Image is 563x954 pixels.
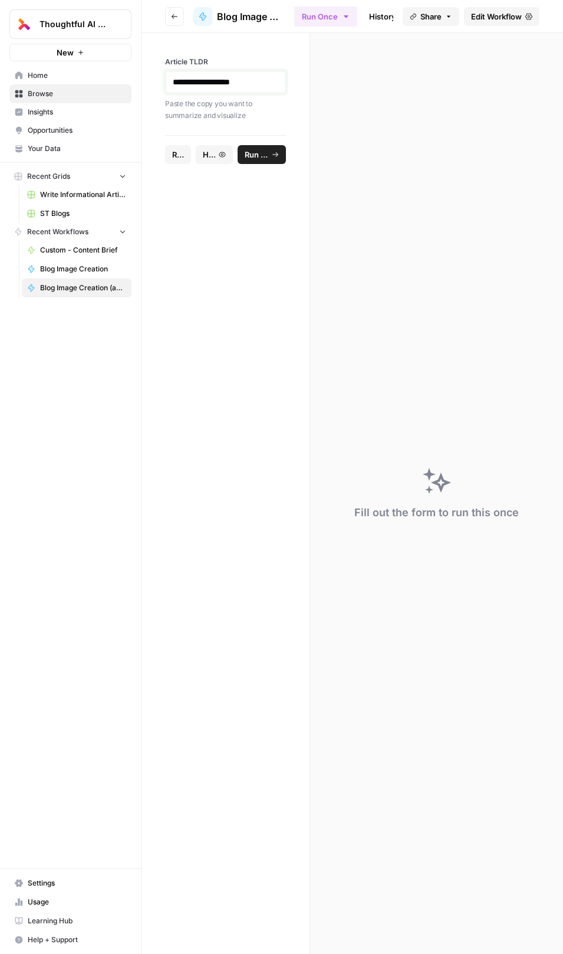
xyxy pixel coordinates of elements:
[57,47,74,58] span: New
[22,185,131,204] a: Write Informational Article
[9,121,131,140] a: Opportunities
[9,168,131,185] button: Recent Grids
[40,245,126,255] span: Custom - Content Brief
[14,14,35,35] img: Thoughtful AI Content Engine Logo
[165,57,286,67] label: Article TLDR
[40,208,126,219] span: ST Blogs
[40,189,126,200] span: Write Informational Article
[22,278,131,297] a: Blog Image Creation (ad hoc)
[28,143,126,154] span: Your Data
[28,897,126,907] span: Usage
[40,264,126,274] span: Blog Image Creation
[165,145,191,164] button: Reset
[9,103,131,122] a: Insights
[403,7,459,26] button: Share
[9,9,131,39] button: Workspace: Thoughtful AI Content Engine
[203,149,215,160] span: History
[294,6,357,27] button: Run Once
[28,107,126,117] span: Insights
[165,98,286,121] p: Paste the copy you want to summarize and visualize
[217,9,285,24] span: Blog Image Creation (ad hoc)
[172,149,184,160] span: Reset
[9,66,131,85] a: Home
[22,260,131,278] a: Blog Image Creation
[420,11,442,22] span: Share
[28,878,126,889] span: Settings
[22,241,131,260] a: Custom - Content Brief
[354,504,519,521] div: Fill out the form to run this once
[40,283,126,293] span: Blog Image Creation (ad hoc)
[362,7,403,26] a: History
[9,874,131,893] a: Settings
[471,11,522,22] span: Edit Workflow
[28,916,126,926] span: Learning Hub
[9,893,131,912] a: Usage
[27,171,70,182] span: Recent Grids
[9,912,131,930] a: Learning Hub
[464,7,539,26] a: Edit Workflow
[28,70,126,81] span: Home
[9,84,131,103] a: Browse
[28,125,126,136] span: Opportunities
[22,204,131,223] a: ST Blogs
[9,44,131,61] button: New
[196,145,233,164] button: History
[9,223,131,241] button: Recent Workflows
[9,930,131,949] button: Help + Support
[27,227,88,237] span: Recent Workflows
[193,7,285,26] a: Blog Image Creation (ad hoc)
[9,139,131,158] a: Your Data
[28,935,126,945] span: Help + Support
[238,145,286,164] button: Run Workflow
[28,88,126,99] span: Browse
[245,149,268,160] span: Run Workflow
[39,18,111,30] span: Thoughtful AI Content Engine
